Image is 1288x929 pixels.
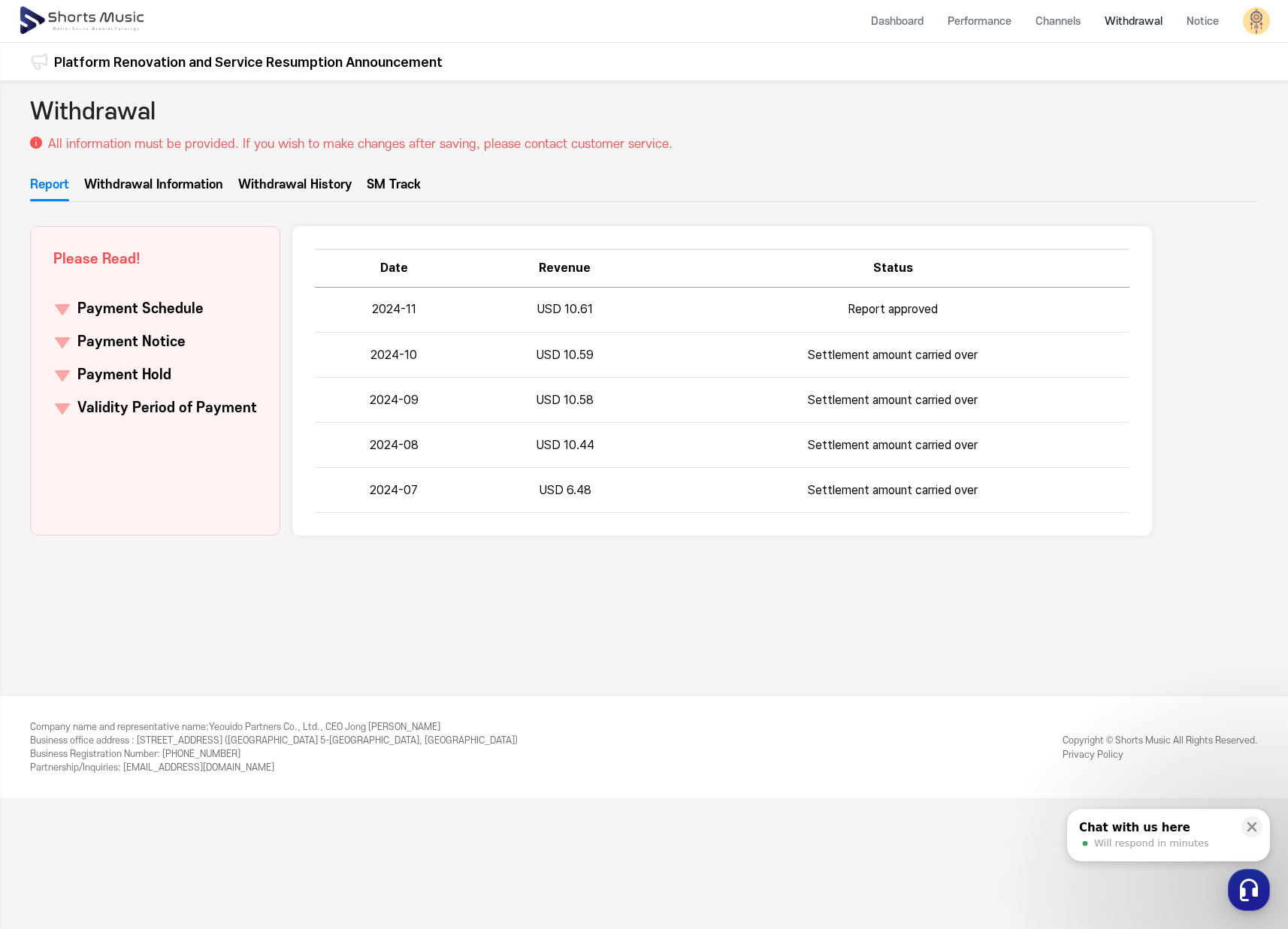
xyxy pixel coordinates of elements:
[657,249,1129,287] th: Status
[5,476,99,514] a: Home
[539,483,591,497] span: USD 6.48
[315,468,473,513] td: 2024-07
[38,499,65,511] span: Home
[1175,2,1231,41] a: Notice
[77,365,171,386] p: Payment Hold
[99,476,194,514] a: Messages
[1063,734,1258,762] div: Copyright © Shorts Music All Rights Reserved.
[53,332,257,353] button: Payment Notice
[30,176,69,201] a: Report
[30,720,518,774] div: Yeouido Partners Co., Ltd., CEO Jong [PERSON_NAME] [STREET_ADDRESS] ([GEOGRAPHIC_DATA] 5-[GEOGRAP...
[473,249,657,287] th: Revenue
[859,2,936,41] a: Dashboard
[657,468,1129,513] td: Settlement amount carried over
[537,302,593,316] span: USD 10.61
[315,333,473,378] td: 2024-10
[315,249,473,287] th: Date
[1243,8,1270,35] img: 사용자 이미지
[77,332,186,353] p: Payment Notice
[315,423,473,468] td: 2024-08
[1063,749,1123,759] a: Privacy Policy
[77,398,257,419] p: Validity Period of Payment
[657,288,1129,333] td: Report approved
[315,378,473,423] td: 2024-09
[536,393,594,407] span: USD 10.58
[48,135,673,153] p: All information must be provided. If you wish to make changes after saving, please contact custom...
[238,176,352,201] a: Withdrawal History
[536,348,594,362] span: USD 10.59
[1093,2,1175,41] a: Withdrawal
[30,53,48,71] img: 알림 아이콘
[30,137,42,149] img: 설명 아이콘
[194,476,289,514] a: Settings
[1023,2,1093,41] a: Channels
[30,95,156,129] h2: Withdrawal
[222,499,259,511] span: Settings
[30,735,135,746] span: Business office address :
[936,2,1023,41] a: Performance
[53,299,257,320] button: Payment Schedule
[53,398,257,419] button: Validity Period of Payment
[536,438,594,452] span: USD 10.44
[54,52,443,72] a: Platform Renovation and Service Resumption Announcement
[30,722,209,732] span: Company name and representative name :
[367,176,421,201] a: SM Track
[657,333,1129,378] td: Settlement amount carried over
[657,378,1129,423] td: Settlement amount carried over
[315,288,473,333] td: 2024-11
[53,365,257,386] button: Payment Hold
[53,249,141,270] p: Please Read!
[84,176,223,201] a: Withdrawal Information
[657,423,1129,468] td: Settlement amount carried over
[125,499,169,511] span: Messages
[77,299,204,320] p: Payment Schedule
